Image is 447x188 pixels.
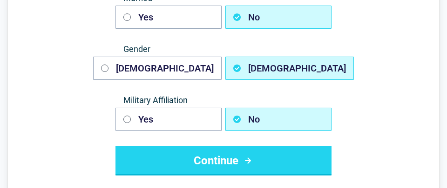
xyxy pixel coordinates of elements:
[115,6,222,29] button: Yes
[93,57,222,80] button: [DEMOGRAPHIC_DATA]
[115,44,332,55] span: Gender
[225,108,332,131] button: No
[225,6,332,29] button: No
[115,108,222,131] button: Yes
[225,57,354,80] button: [DEMOGRAPHIC_DATA]
[115,95,332,106] span: Military Affiliation
[115,146,332,175] button: Continue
